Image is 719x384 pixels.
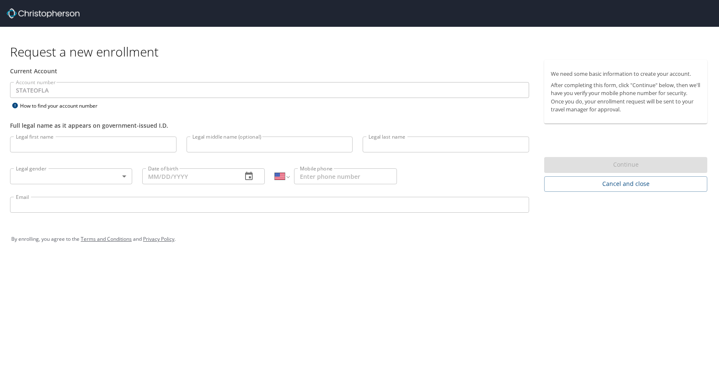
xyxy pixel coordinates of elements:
[81,235,132,242] a: Terms and Conditions
[10,101,115,111] div: How to find your account number
[551,179,701,189] span: Cancel and close
[11,229,708,250] div: By enrolling, you agree to the and .
[142,168,235,184] input: MM/DD/YYYY
[294,168,397,184] input: Enter phone number
[551,70,701,78] p: We need some basic information to create your account.
[10,67,529,75] div: Current Account
[143,235,174,242] a: Privacy Policy
[10,168,132,184] div: ​
[551,81,701,113] p: After completing this form, click "Continue" below, then we'll have you verify your mobile phone ...
[544,176,707,192] button: Cancel and close
[7,8,79,18] img: cbt logo
[10,44,714,60] h1: Request a new enrollment
[10,121,529,130] div: Full legal name as it appears on government-issued I.D.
